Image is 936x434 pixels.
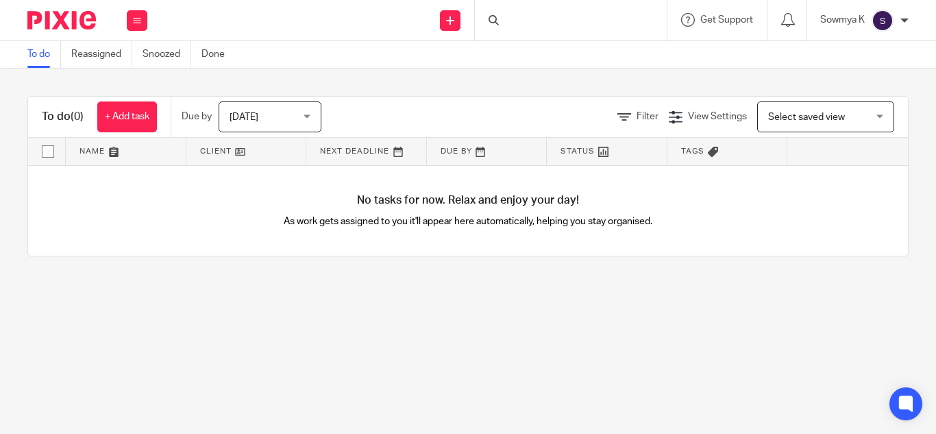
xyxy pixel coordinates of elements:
[872,10,894,32] img: svg%3E
[27,41,61,68] a: To do
[201,41,235,68] a: Done
[700,15,753,25] span: Get Support
[143,41,191,68] a: Snoozed
[230,112,258,122] span: [DATE]
[182,110,212,123] p: Due by
[248,215,688,228] p: As work gets assigned to you it'll appear here automatically, helping you stay organised.
[71,41,132,68] a: Reassigned
[97,101,157,132] a: + Add task
[768,112,845,122] span: Select saved view
[820,13,865,27] p: Sowmya K
[71,111,84,122] span: (0)
[681,147,704,155] span: Tags
[688,112,747,121] span: View Settings
[28,193,908,208] h4: No tasks for now. Relax and enjoy your day!
[637,112,658,121] span: Filter
[42,110,84,124] h1: To do
[27,11,96,29] img: Pixie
